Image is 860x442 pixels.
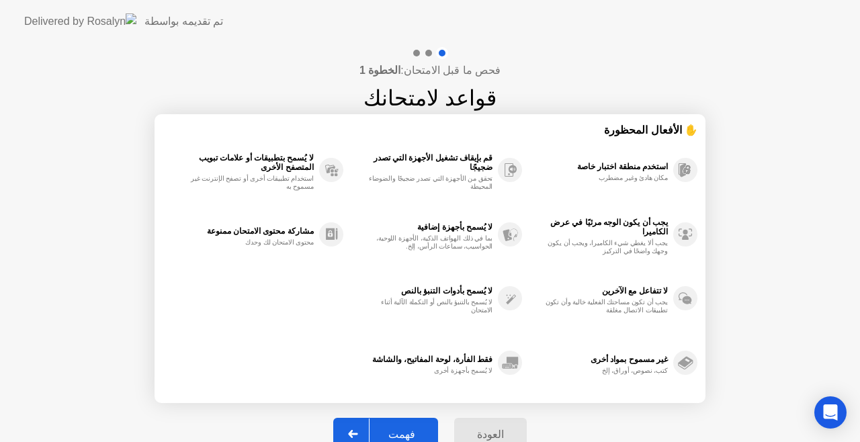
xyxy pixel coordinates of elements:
div: ✋ الأفعال المحظورة [163,122,697,138]
div: مشاركة محتوى الامتحان ممنوعة [169,226,314,236]
div: محتوى الامتحان لك وحدك [187,238,314,247]
div: لا يُسمح بأجهزة إضافية [350,222,493,232]
div: يجب ألا يغطي شيء الكاميرا، ويجب أن يكون وجهك واضحًا في التركيز [541,239,668,255]
div: غير مسموح بمواد أخرى [529,355,668,364]
div: قم بإيقاف تشغيل الأجهزة التي تصدر ضجيجًا [350,153,493,172]
div: تم تقديمه بواسطة [144,13,223,30]
div: تحقق من الأجهزة التي تصدر ضجيجًا والضوضاء المحيطة [365,175,492,191]
div: يجب أن تكون مساحتك الفعلية خالية وأن تكون تطبيقات الاتصال مغلقة [541,298,668,314]
div: بما في ذلك الهواتف الذكية، الأجهزة اللوحية، الحواسيب، سماعات الرأس، إلخ. [365,234,492,251]
b: الخطوة 1 [359,64,400,76]
img: Delivered by Rosalyn [24,13,136,29]
div: استخدم منطقة اختبار خاصة [529,162,668,171]
div: مكان هادئ وغير مضطرب [541,174,668,182]
div: لا يُسمح بأجهزة أخرى [365,367,492,375]
div: Open Intercom Messenger [814,396,847,429]
div: العودة [458,428,523,441]
div: لا تتفاعل مع الآخرين [529,286,668,296]
div: فقط الفأرة، لوحة المفاتيح، والشاشة [350,355,493,364]
div: لا يُسمح بأدوات التنبؤ بالنص [350,286,493,296]
h4: فحص ما قبل الامتحان: [359,62,501,79]
h1: قواعد لامتحانك [363,82,497,114]
div: استخدام تطبيقات أخرى أو تصفح الإنترنت غير مسموح به [187,175,314,191]
div: يجب أن يكون الوجه مرئيًا في عرض الكاميرا [529,218,668,236]
div: لا يُسمح بتطبيقات أو علامات تبويب المتصفح الأخرى [169,153,314,172]
div: فهمت [370,428,434,441]
div: لا يُسمح بالتنبؤ بالنص أو التكملة الآلية أثناء الامتحان [365,298,492,314]
div: كتب، نصوص، أوراق، إلخ [541,367,668,375]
